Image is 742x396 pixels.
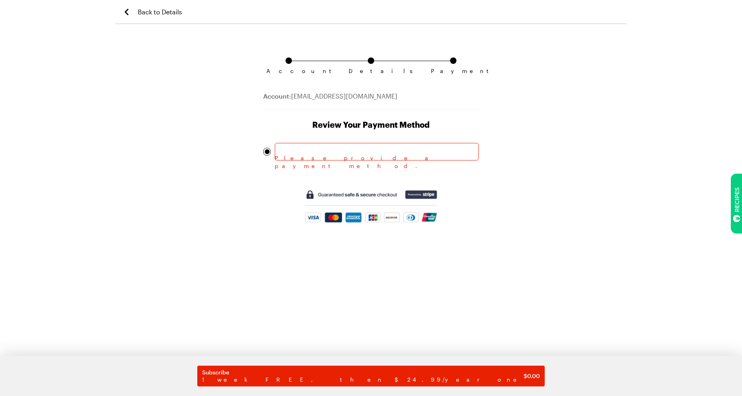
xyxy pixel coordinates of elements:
[263,92,291,100] span: Account:
[138,7,182,17] span: Back to Details
[349,68,393,74] span: Details
[197,366,545,386] button: Subscribe1 week FREE, then $24.99/year one$0.00
[304,189,438,224] img: Guaranteed safe and secure checkout powered by Stripe
[524,372,540,380] span: $ 0.00
[263,91,479,109] div: [EMAIL_ADDRESS][DOMAIN_NAME]
[279,147,474,156] iframe: Secure card payment input frame
[202,369,524,376] span: Subscribe
[263,119,479,130] h1: Review Your Payment Method
[431,68,476,74] span: Payment
[266,68,311,74] span: Account
[368,57,374,68] a: Details
[263,57,479,68] ol: Subscription checkout form navigation
[275,154,479,170] span: Please provide a payment method.
[202,376,524,383] span: 1 week FREE, then $24.99/year one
